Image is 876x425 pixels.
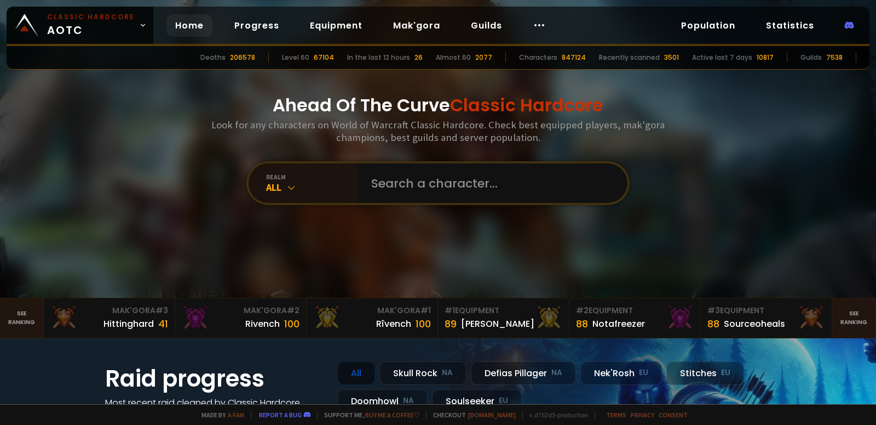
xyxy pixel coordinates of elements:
div: Equipment [445,305,562,316]
div: realm [266,173,358,181]
span: Classic Hardcore [450,93,603,117]
div: 89 [445,316,457,331]
div: Nek'Rosh [580,361,662,385]
a: Equipment [301,14,371,37]
div: 2077 [475,53,492,63]
span: # 3 [155,305,168,316]
div: Characters [519,53,557,63]
div: 67104 [314,53,334,63]
a: #2Equipment88Notafreezer [569,298,701,338]
a: Buy me a coffee [365,411,419,419]
div: 41 [158,316,168,331]
span: Checkout [426,411,516,419]
div: Level 60 [282,53,309,63]
div: Mak'Gora [313,305,431,316]
a: Terms [606,411,626,419]
span: AOTC [47,12,135,38]
div: 100 [416,316,431,331]
div: Defias Pillager [471,361,576,385]
div: In the last 12 hours [347,53,410,63]
a: a fan [228,411,244,419]
div: 100 [284,316,299,331]
small: NA [442,367,453,378]
div: Equipment [576,305,694,316]
span: Made by [195,411,244,419]
div: 7538 [826,53,843,63]
a: Statistics [757,14,823,37]
div: Active last 7 days [692,53,752,63]
a: #1Equipment89[PERSON_NAME] [438,298,569,338]
div: [PERSON_NAME] [461,317,534,331]
small: Classic Hardcore [47,12,135,22]
div: Stitches [666,361,744,385]
span: # 1 [420,305,431,316]
h1: Raid progress [105,361,324,396]
h1: Ahead Of The Curve [273,92,603,118]
span: Support me, [317,411,419,419]
div: 88 [707,316,719,331]
div: Sourceoheals [724,317,785,331]
small: NA [403,395,414,406]
div: Equipment [707,305,825,316]
div: Notafreezer [592,317,645,331]
small: EU [639,367,648,378]
small: EU [721,367,730,378]
div: 26 [414,53,423,63]
input: Search a character... [365,163,614,203]
a: #3Equipment88Sourceoheals [701,298,832,338]
div: Hittinghard [103,317,154,331]
a: Seeranking [832,298,876,338]
a: Population [672,14,744,37]
a: Home [166,14,212,37]
a: Progress [226,14,288,37]
div: Mak'Gora [50,305,168,316]
div: Rîvench [376,317,411,331]
span: # 1 [445,305,455,316]
span: # 2 [576,305,589,316]
div: 10817 [757,53,774,63]
a: Mak'Gora#3Hittinghard41 [44,298,175,338]
h3: Look for any characters on World of Warcraft Classic Hardcore. Check best equipped players, mak'g... [207,118,669,144]
div: Skull Rock [379,361,466,385]
div: Soulseeker [432,389,522,413]
span: v. d752d5 - production [522,411,588,419]
a: Consent [659,411,688,419]
div: Mak'Gora [182,305,299,316]
div: 206578 [230,53,255,63]
h4: Most recent raid cleaned by Classic Hardcore guilds [105,396,324,423]
a: Classic HardcoreAOTC [7,7,153,44]
div: 88 [576,316,588,331]
span: # 3 [707,305,720,316]
div: 847124 [562,53,586,63]
div: Almost 60 [436,53,471,63]
div: 3501 [664,53,679,63]
a: Mak'Gora#1Rîvench100 [307,298,438,338]
a: Guilds [462,14,511,37]
a: Mak'gora [384,14,449,37]
div: Guilds [800,53,822,63]
small: NA [551,367,562,378]
a: Report a bug [259,411,302,419]
span: # 2 [287,305,299,316]
div: Deaths [200,53,226,63]
div: Recently scanned [599,53,660,63]
div: Rivench [245,317,280,331]
a: Privacy [631,411,654,419]
div: All [266,181,358,194]
div: Doomhowl [337,389,428,413]
a: Mak'Gora#2Rivench100 [175,298,307,338]
a: [DOMAIN_NAME] [468,411,516,419]
div: All [337,361,375,385]
small: EU [499,395,508,406]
